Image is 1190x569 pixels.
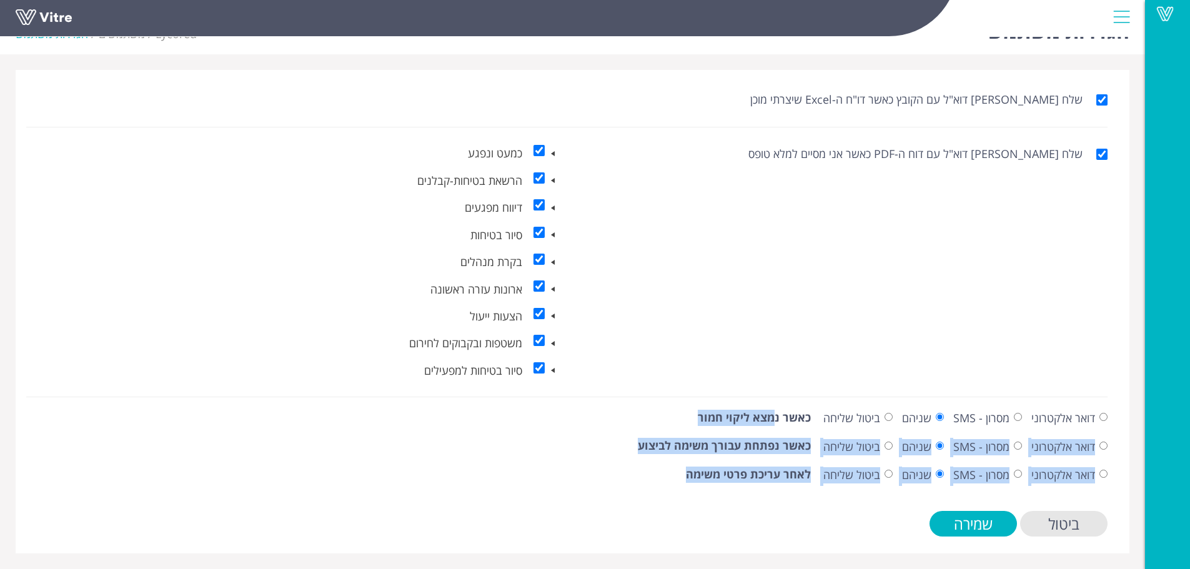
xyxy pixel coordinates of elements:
input: דואר אלקטרוני [1099,470,1108,478]
label: לאחר עריכת פרטי משימה [677,467,820,483]
label: דואר אלקטרוני [1031,410,1108,427]
label: מסרון - SMS [953,439,1022,455]
label: מסרון - SMS [953,410,1022,427]
label: כאשר נפתחת עבורך משימה לביצוע [628,438,820,454]
input: ביטול שליחה [885,470,893,478]
input: שלח [PERSON_NAME] דוא"ל עם הקובץ כאשר דו"ח ה-Excel שיצרתי מוכן [1096,94,1108,106]
input: מסרון - SMS [1014,470,1022,478]
input: שניהם [936,470,944,478]
span: הצעות ייעול [470,309,522,324]
label: שלח [PERSON_NAME] דוא"ל עם דוח ה-PDF כאשר אני מסיים למלא טופס [748,146,1095,162]
input: שמירה [930,511,1017,537]
label: ביטול שליחה [823,410,893,427]
input: שניהם [936,413,944,421]
input: שלח [PERSON_NAME] דוא"ל עם דוח ה-PDF כאשר אני מסיים למלא טופס [1096,149,1108,160]
label: ביטול שליחה [823,467,893,483]
span: סיור בטיחות [470,227,522,242]
label: מסרון - SMS [953,467,1022,483]
label: דואר אלקטרוני [1031,467,1108,483]
input: ביטול [1020,511,1108,537]
span: הרשאת בטיחות-קבלנים [417,173,522,188]
label: ביטול שליחה [823,439,893,455]
label: שניהם [902,467,944,483]
label: שלח [PERSON_NAME] דוא"ל עם הקובץ כאשר דו"ח ה-Excel שיצרתי מוכן [750,92,1095,108]
span: סיור בטיחות למפעילים [424,363,522,378]
label: כאשר נמצא ליקוי חמור [688,410,820,426]
span: כמעט ונפגע [468,146,522,161]
span: ארונות עזרה ראשונה [430,282,522,297]
input: מסרון - SMS [1014,413,1022,421]
span: משטפות ובקבוקים לחירום [409,335,522,350]
label: שניהם [902,439,944,455]
input: ביטול שליחה [885,442,893,450]
input: ביטול שליחה [885,413,893,421]
input: שניהם [936,442,944,450]
input: דואר אלקטרוני [1099,413,1108,421]
span: בקרת מנהלים [460,254,522,269]
span: דיווח מפגעים [465,200,522,215]
input: מסרון - SMS [1014,442,1022,450]
input: דואר אלקטרוני [1099,442,1108,450]
label: דואר אלקטרוני [1031,439,1108,455]
label: שניהם [902,410,944,427]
